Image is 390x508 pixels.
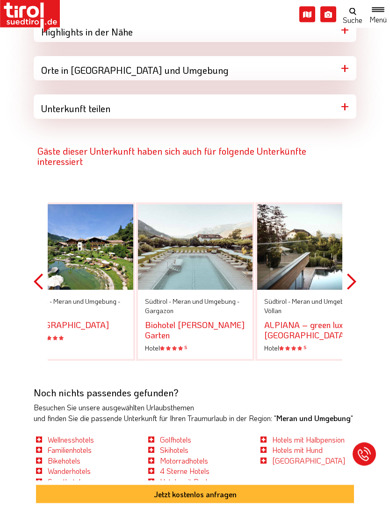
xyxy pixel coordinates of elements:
a: ALPIANA – green luxury [GEOGRAPHIC_DATA] [264,320,354,341]
a: Biohotel [PERSON_NAME] Garten [145,320,245,341]
a: Wellnesshotels [48,435,94,445]
button: Toggle navigation [366,6,390,23]
a: Hotels mit Hund [272,445,323,455]
button: Jetzt kostenlos anfragen [36,485,354,503]
span: Südtirol - [264,297,290,306]
div: Unterkunft teilen [34,95,356,119]
div: Hotel [26,334,126,343]
a: Wanderhotels [48,466,91,476]
span: Gargazon [145,307,173,315]
a: [GEOGRAPHIC_DATA] [272,456,345,466]
a: Motorradhotels [160,456,208,466]
a: Hotels mit Halbpension [272,435,345,445]
div: Besuchen Sie unsere ausgewählten Urlaubsthemen und finden Sie die passende Unterkunft für Ihren T... [34,403,356,424]
span: Meran und Umgebung - [292,297,359,306]
div: Hotel [264,344,365,353]
sup: S [184,344,187,351]
span: Meran und Umgebung - [53,297,120,306]
div: Hotel [145,344,246,353]
div: Orte in [GEOGRAPHIC_DATA] und Umgebung [34,57,356,81]
a: [GEOGRAPHIC_DATA] [26,320,109,331]
i: Fotogalerie [320,7,336,22]
i: Karte öffnen [299,7,315,22]
a: Golfhotels [160,435,191,445]
sup: S [303,344,306,351]
a: Bikehotels [48,456,80,466]
h3: Noch nichts passendes gefunden? [34,387,356,398]
a: Familienhotels [48,445,92,455]
span: Völlan [264,307,282,315]
span: Südtirol - [145,297,171,306]
span: Meran und Umgebung - [173,297,239,306]
button: Previous [34,177,43,387]
button: Next [347,177,356,387]
a: Skihotels [160,445,188,455]
div: Gäste dieser Unterkunft haben sich auch für folgende Unterkünfte interessiert [34,143,356,171]
a: 4 Sterne Hotels [160,466,209,476]
a: Sporthotels [48,477,84,487]
b: Meran und Umgebung [276,414,351,423]
a: Hotels mit Pool [160,477,207,487]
